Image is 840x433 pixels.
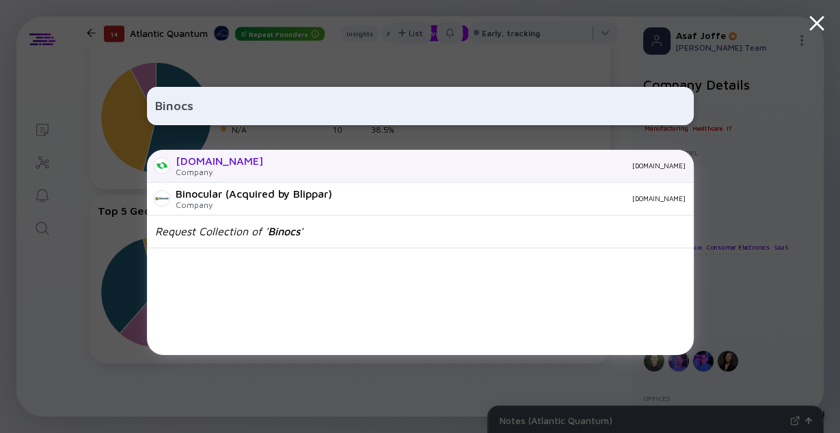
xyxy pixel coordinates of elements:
[155,225,303,237] div: Request Collection of ' '
[274,161,686,170] div: [DOMAIN_NAME]
[343,194,686,202] div: [DOMAIN_NAME]
[176,155,263,167] div: [DOMAIN_NAME]
[268,225,300,237] span: Binocs
[155,94,686,118] input: Search Company or Investor...
[176,200,332,210] div: Company
[176,187,332,200] div: Binocular (Acquired by Blippar)
[176,167,263,177] div: Company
